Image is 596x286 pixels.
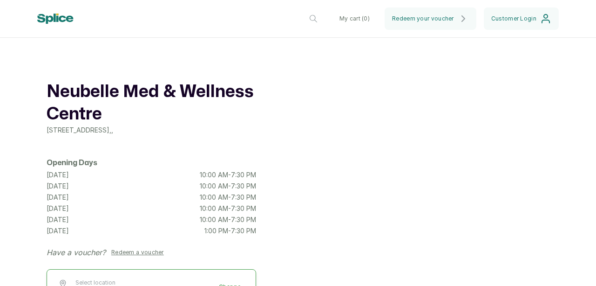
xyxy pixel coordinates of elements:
p: 10:00 AM - 7:30 PM [200,215,256,224]
p: [DATE] [47,226,69,236]
button: Customer Login [484,7,559,30]
p: [DATE] [47,204,69,213]
h2: Opening Days [47,157,256,168]
button: Redeem a voucher [108,247,168,258]
p: [STREET_ADDRESS] , , [47,126,256,135]
p: [DATE] [47,193,69,202]
button: My cart (0) [332,7,377,30]
p: 10:00 AM - 7:30 PM [200,193,256,202]
p: [DATE] [47,170,69,180]
p: [DATE] [47,181,69,191]
span: Redeem your voucher [392,15,454,22]
p: 1:00 PM - 7:30 PM [204,226,256,236]
p: 10:00 AM - 7:30 PM [200,204,256,213]
p: 10:00 AM - 7:30 PM [200,170,256,180]
p: Have a voucher? [47,247,106,258]
p: [DATE] [47,215,69,224]
p: 10:00 AM - 7:30 PM [200,181,256,191]
span: Customer Login [491,15,536,22]
h1: Neubelle Med & Wellness Centre [47,81,256,126]
button: Redeem your voucher [385,7,476,30]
